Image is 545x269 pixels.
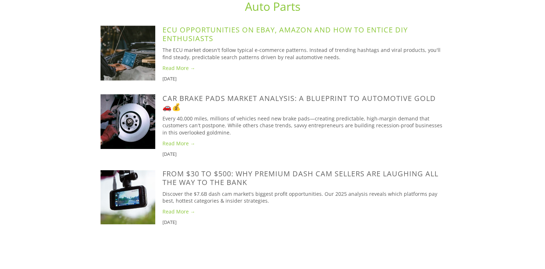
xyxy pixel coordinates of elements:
[162,47,445,61] p: The ECU market doesn't follow typical e-commerce patterns. Instead of trending hashtags and viral...
[100,169,155,224] img: From $30 to $500: Why Premium Dash Cam Sellers Are Laughing All the Way to the Bank
[162,169,438,187] a: From $30 to $500: Why Premium Dash Cam Sellers Are Laughing All the Way to the Bank
[162,219,177,225] time: [DATE]
[100,94,162,149] a: Car Brake Pads Market Analysis: A Blueprint to Automotive Gold 🚗💰
[162,190,445,204] p: Discover the $7.6B dash cam market's biggest profit opportunities. Our 2025 analysis reveals whic...
[100,169,162,224] a: From $30 to $500: Why Premium Dash Cam Sellers Are Laughing All the Way to the Bank
[162,115,445,136] p: Every 40,000 miles, millions of vehicles need new brake pads—creating predictable, high-margin de...
[162,151,177,157] time: [DATE]
[100,26,162,80] a: ECU Opportunities on eBay, Amazon and How to Entice DIY Enthusiasts
[100,26,155,80] img: ECU Opportunities on eBay, Amazon and How to Entice DIY Enthusiasts
[162,93,436,112] a: Car Brake Pads Market Analysis: A Blueprint to Automotive Gold 🚗💰
[162,65,445,72] a: Read More →
[162,208,445,215] a: Read More →
[162,75,177,82] time: [DATE]
[162,140,445,147] a: Read More →
[162,25,408,43] a: ECU Opportunities on eBay, Amazon and How to Entice DIY Enthusiasts
[100,94,155,149] img: Car Brake Pads Market Analysis: A Blueprint to Automotive Gold 🚗💰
